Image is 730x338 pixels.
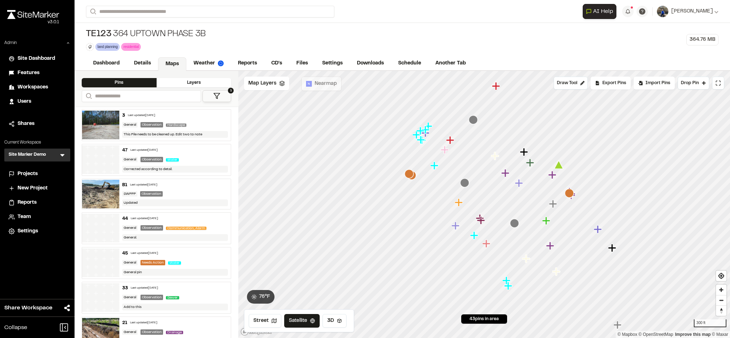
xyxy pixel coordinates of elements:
[82,283,119,312] img: banner-white.png
[122,147,128,154] div: 47
[412,130,422,140] div: Map marker
[18,227,38,235] span: Settings
[127,57,158,70] a: Details
[140,157,163,162] div: Observation
[82,78,157,87] div: Pins
[18,98,31,106] span: Users
[504,281,514,291] div: Map marker
[421,125,431,135] div: Map marker
[7,10,59,19] img: rebrand.png
[95,43,120,50] div: land planning
[542,216,552,226] div: Map marker
[140,225,163,231] div: Observation
[166,124,186,127] span: Hardscape
[122,320,127,326] div: 21
[428,57,473,70] a: Another Tab
[694,319,726,327] div: 300 ft
[122,234,228,241] div: General.
[18,199,37,207] span: Reports
[417,135,426,145] div: Map marker
[122,166,228,173] div: Corrected according to detail.
[681,80,699,86] span: Drop Pin
[7,19,59,25] div: Oh geez...please don't...
[4,40,17,46] p: Admin
[18,55,55,63] span: Site Dashboard
[522,254,531,264] div: Map marker
[617,332,637,337] a: Mapbox
[416,126,426,136] div: Map marker
[424,122,434,131] div: Map marker
[446,136,455,145] div: Map marker
[594,225,603,234] div: Map marker
[284,314,320,328] button: Satellite
[122,250,128,257] div: 45
[306,81,312,87] img: Nearmap
[130,183,157,187] div: Last updated [DATE]
[502,276,512,285] div: Map marker
[82,111,119,139] img: file
[678,77,709,90] button: Drop Pin
[18,213,31,221] span: Team
[86,29,111,40] span: TE123
[9,98,66,106] a: Users
[4,304,52,312] span: Share Workspace
[122,216,128,222] div: 44
[441,145,450,155] div: Map marker
[716,271,726,281] span: Find my location
[202,90,231,102] button: 1
[86,57,127,70] a: Dashboard
[121,43,141,50] div: residential
[289,57,315,70] a: Files
[520,148,529,157] div: Map marker
[548,170,558,180] div: Map marker
[158,57,186,71] a: Maps
[122,112,125,119] div: 3
[469,115,478,125] div: Map marker
[492,82,501,91] div: Map marker
[238,71,730,338] canvas: Map
[460,178,469,188] div: Map marker
[418,136,427,145] div: Map marker
[645,80,670,86] span: Import Pins
[82,90,95,102] button: Search
[122,191,137,197] div: SWPPP
[166,296,179,299] span: Sewer
[9,213,66,221] a: Team
[122,269,228,276] div: General pin
[591,77,631,90] div: No pins available to export
[131,251,158,256] div: Last updated [DATE]
[9,184,66,192] a: New Project
[470,231,479,240] div: Map marker
[82,214,119,242] img: banner-white.png
[391,57,428,70] a: Schedule
[140,260,165,265] div: Needs Action
[671,8,713,15] span: [PERSON_NAME]
[567,189,577,199] div: Map marker
[567,191,577,200] div: Map marker
[554,77,588,90] button: Draw Tool
[9,227,66,235] a: Settings
[657,6,668,17] img: User
[131,286,158,290] div: Last updated [DATE]
[675,332,711,337] a: Map feedback
[593,7,613,16] span: AI Help
[546,241,555,251] div: Map marker
[602,80,626,86] span: Export Pins
[249,314,281,328] button: Street
[430,161,440,170] div: Map marker
[4,323,27,332] span: Collapse
[122,131,228,138] div: This Pile needs to be cleaned up. Edit two to note
[248,79,276,87] span: Map Layers
[686,34,719,45] div: 364.76 MB
[130,148,158,153] div: Last updated [DATE]
[9,55,66,63] a: Site Dashboard
[247,290,275,304] button: 76°F
[130,321,157,325] div: Last updated [DATE]
[122,285,128,291] div: 33
[122,304,228,310] div: Add to this
[323,314,347,328] button: 3D
[122,295,138,300] div: General
[264,57,289,70] a: CD's
[82,145,119,174] img: banner-white.png
[228,88,234,93] span: 1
